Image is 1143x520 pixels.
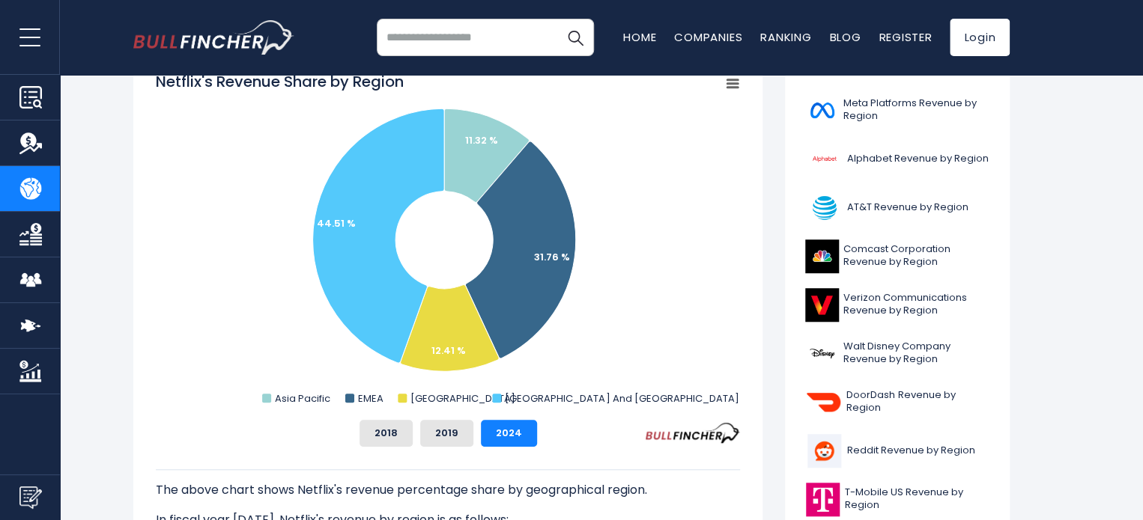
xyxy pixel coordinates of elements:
[845,486,989,512] span: T-Mobile US Revenue by Region
[843,292,989,317] span: Verizon Communications Revenue by Region
[843,340,989,366] span: Walt Disney Company Revenue by Region
[557,19,594,56] button: Search
[796,90,998,131] a: Meta Platforms Revenue by Region
[481,420,537,447] button: 2024
[275,391,330,406] text: Asia Pacific
[420,420,473,447] button: 2019
[950,19,1010,56] a: Login
[133,20,294,55] img: bullfincher logo
[805,385,842,419] img: DASH logo
[358,391,383,406] text: EMEA
[805,239,839,273] img: CMCSA logo
[847,153,989,165] span: Alphabet Revenue by Region
[796,479,998,520] a: T-Mobile US Revenue by Region
[847,201,968,214] span: AT&T Revenue by Region
[843,97,989,123] span: Meta Platforms Revenue by Region
[843,243,989,269] span: Comcast Corporation Revenue by Region
[534,250,570,264] text: 31.76 %
[623,29,656,45] a: Home
[796,333,998,374] a: Walt Disney Company Revenue by Region
[805,142,843,176] img: GOOGL logo
[805,94,839,127] img: META logo
[805,191,843,224] img: T logo
[410,391,515,406] text: [GEOGRAPHIC_DATA]
[360,420,413,447] button: 2018
[805,434,843,468] img: RDDT logo
[805,288,839,322] img: VZ logo
[317,216,356,230] text: 44.51 %
[156,71,404,92] tspan: Netflix's Revenue Share by Region
[674,29,742,45] a: Companies
[796,187,998,228] a: AT&T Revenue by Region
[829,29,861,45] a: Blog
[879,29,932,45] a: Register
[133,20,294,55] a: Go to homepage
[805,483,840,516] img: TMUS logo
[796,430,998,471] a: Reddit Revenue by Region
[465,133,498,147] text: 11.32 %
[431,343,466,358] text: 12.41 %
[760,29,811,45] a: Ranking
[805,337,839,370] img: DIS logo
[796,236,998,277] a: Comcast Corporation Revenue by Region
[846,389,989,415] span: DoorDash Revenue by Region
[156,481,740,499] p: The above chart shows Netflix's revenue percentage share by geographical region.
[505,391,739,406] text: [GEOGRAPHIC_DATA] And [GEOGRAPHIC_DATA]
[847,444,975,457] span: Reddit Revenue by Region
[156,71,740,408] svg: Netflix's Revenue Share by Region
[796,65,998,78] p: Related
[796,284,998,325] a: Verizon Communications Revenue by Region
[796,138,998,180] a: Alphabet Revenue by Region
[796,382,998,423] a: DoorDash Revenue by Region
